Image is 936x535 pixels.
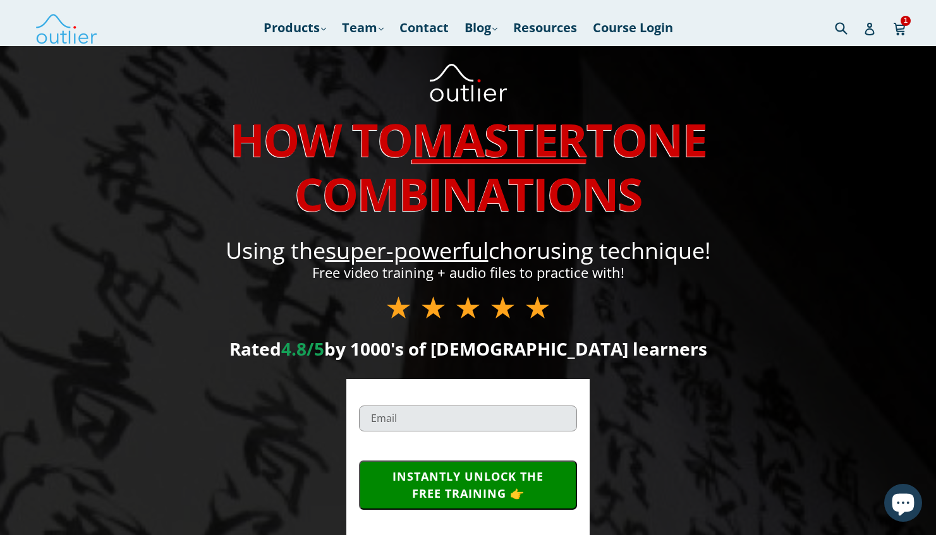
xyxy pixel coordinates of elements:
h1: HOW TO TONE COMBINATIONS [122,112,815,221]
img: Outlier Linguistics [35,9,98,46]
input: Search [832,15,866,40]
a: Team [336,16,390,39]
inbox-online-store-chat: Shopify online store chat [880,484,926,525]
a: Contact [393,16,455,39]
span: Rated by 1000's of [DEMOGRAPHIC_DATA] learners [229,337,707,361]
a: 1 [893,13,908,42]
button: INSTANTLY UNLOCK THE FREE TRAINING 👉 [359,460,577,510]
span: super-powerful [325,235,489,266]
input: Email [359,406,577,431]
span: ★ ★ ★ ★ ★ [385,286,551,327]
u: MASTER [412,108,587,170]
span: Using the chorusing technique! [226,235,711,266]
span: 1 [901,16,911,25]
span: Free video training + audio files to practice with! [312,263,624,282]
a: Blog [458,16,504,39]
span: 4.8/5 [281,337,324,361]
a: Products [257,16,332,39]
a: Resources [507,16,583,39]
a: Course Login [587,16,679,39]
